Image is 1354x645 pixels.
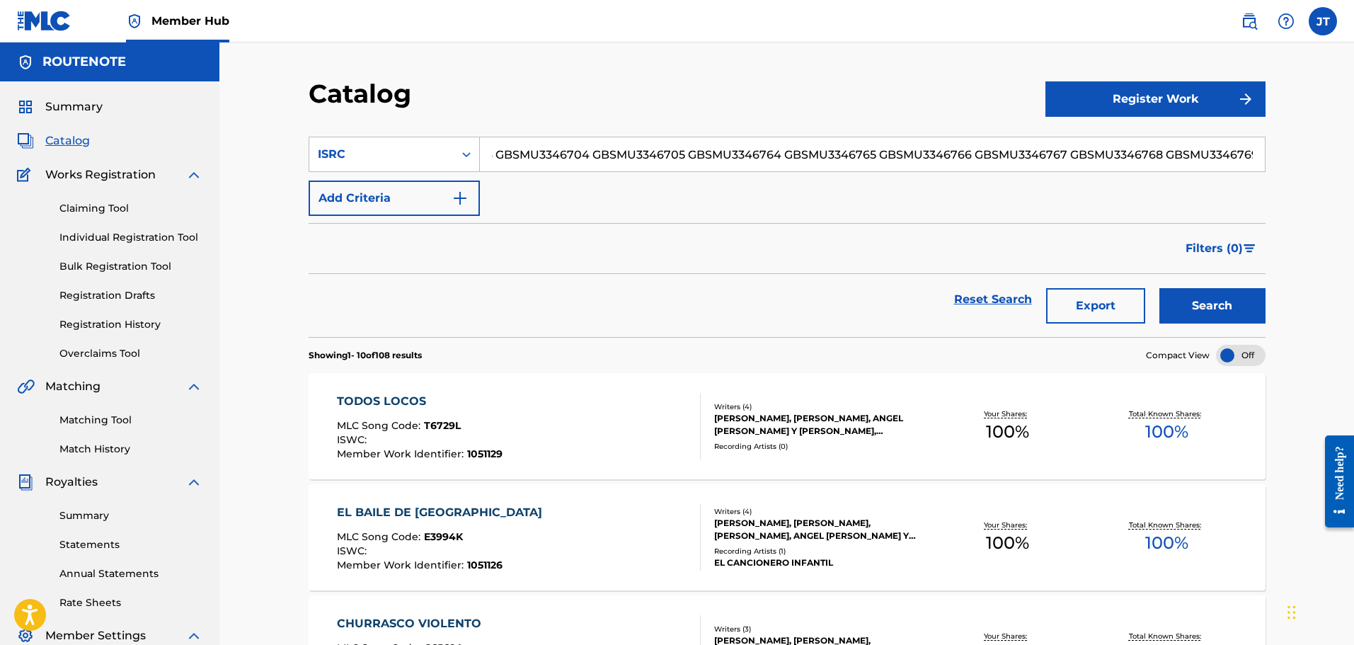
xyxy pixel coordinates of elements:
[337,447,467,460] span: Member Work Identifier :
[1186,240,1243,257] span: Filters ( 0 )
[17,54,34,71] img: Accounts
[185,474,202,491] img: expand
[1129,520,1205,530] p: Total Known Shares:
[1287,591,1296,634] div: Drag
[337,393,503,410] div: TODOS LOCOS
[45,98,103,115] span: Summary
[986,530,1029,556] span: 100 %
[1237,91,1254,108] img: f7272a7cc735f4ea7f67.svg
[714,441,928,452] div: Recording Artists ( 0 )
[309,349,422,362] p: Showing 1 - 10 of 108 results
[337,433,370,446] span: ISWC :
[17,378,35,395] img: Matching
[1145,419,1188,445] span: 100 %
[337,530,424,543] span: MLC Song Code :
[17,474,34,491] img: Royalties
[185,378,202,395] img: expand
[1145,530,1188,556] span: 100 %
[17,11,71,31] img: MLC Logo
[1272,7,1300,35] div: Help
[17,627,34,644] img: Member Settings
[947,284,1039,315] a: Reset Search
[17,166,35,183] img: Works Registration
[984,520,1031,530] p: Your Shares:
[1278,13,1295,30] img: help
[337,419,424,432] span: MLC Song Code :
[1235,7,1263,35] a: Public Search
[1146,349,1210,362] span: Compact View
[309,181,480,216] button: Add Criteria
[59,508,202,523] a: Summary
[126,13,143,30] img: Top Rightsholder
[714,412,928,438] div: [PERSON_NAME], [PERSON_NAME], ANGEL [PERSON_NAME] Y [PERSON_NAME], [PERSON_NAME]
[45,474,98,491] span: Royalties
[59,288,202,303] a: Registration Drafts
[151,13,229,29] span: Member Hub
[424,419,461,432] span: T6729L
[714,401,928,412] div: Writers ( 4 )
[59,537,202,552] a: Statements
[986,419,1029,445] span: 100 %
[185,627,202,644] img: expand
[45,378,101,395] span: Matching
[337,544,370,557] span: ISWC :
[185,166,202,183] img: expand
[467,447,503,460] span: 1051129
[337,504,549,521] div: EL BAILE DE [GEOGRAPHIC_DATA]
[59,346,202,361] a: Overclaims Tool
[309,373,1266,479] a: TODOS LOCOSMLC Song Code:T6729LISWC:Member Work Identifier:1051129Writers (4)[PERSON_NAME], [PERS...
[1244,244,1256,253] img: filter
[424,530,463,543] span: E3994K
[309,484,1266,590] a: EL BAILE DE [GEOGRAPHIC_DATA]MLC Song Code:E3994KISWC:Member Work Identifier:1051126Writers (4)[P...
[714,556,928,569] div: EL CANCIONERO INFANTIL
[17,98,103,115] a: SummarySummary
[1177,231,1266,266] button: Filters (0)
[467,559,503,571] span: 1051126
[59,566,202,581] a: Annual Statements
[309,78,418,110] h2: Catalog
[59,595,202,610] a: Rate Sheets
[59,413,202,428] a: Matching Tool
[309,137,1266,337] form: Search Form
[42,54,126,70] h5: ROUTENOTE
[45,627,146,644] span: Member Settings
[318,146,445,163] div: ISRC
[714,506,928,517] div: Writers ( 4 )
[1314,424,1354,538] iframe: Resource Center
[1046,288,1145,324] button: Export
[45,166,156,183] span: Works Registration
[1129,631,1205,641] p: Total Known Shares:
[984,631,1031,641] p: Your Shares:
[714,546,928,556] div: Recording Artists ( 1 )
[59,259,202,274] a: Bulk Registration Tool
[1283,577,1354,645] iframe: Chat Widget
[17,98,34,115] img: Summary
[1241,13,1258,30] img: search
[45,132,90,149] span: Catalog
[59,442,202,457] a: Match History
[59,230,202,245] a: Individual Registration Tool
[17,132,34,149] img: Catalog
[17,132,90,149] a: CatalogCatalog
[1309,7,1337,35] div: User Menu
[984,409,1031,419] p: Your Shares:
[452,190,469,207] img: 9d2ae6d4665cec9f34b9.svg
[714,624,928,634] div: Writers ( 3 )
[59,201,202,216] a: Claiming Tool
[1159,288,1266,324] button: Search
[1129,409,1205,419] p: Total Known Shares:
[59,317,202,332] a: Registration History
[337,559,467,571] span: Member Work Identifier :
[1045,81,1266,117] button: Register Work
[337,615,503,632] div: CHURRASCO VIOLENTO
[714,517,928,542] div: [PERSON_NAME], [PERSON_NAME], [PERSON_NAME], ANGEL [PERSON_NAME] Y [PERSON_NAME]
